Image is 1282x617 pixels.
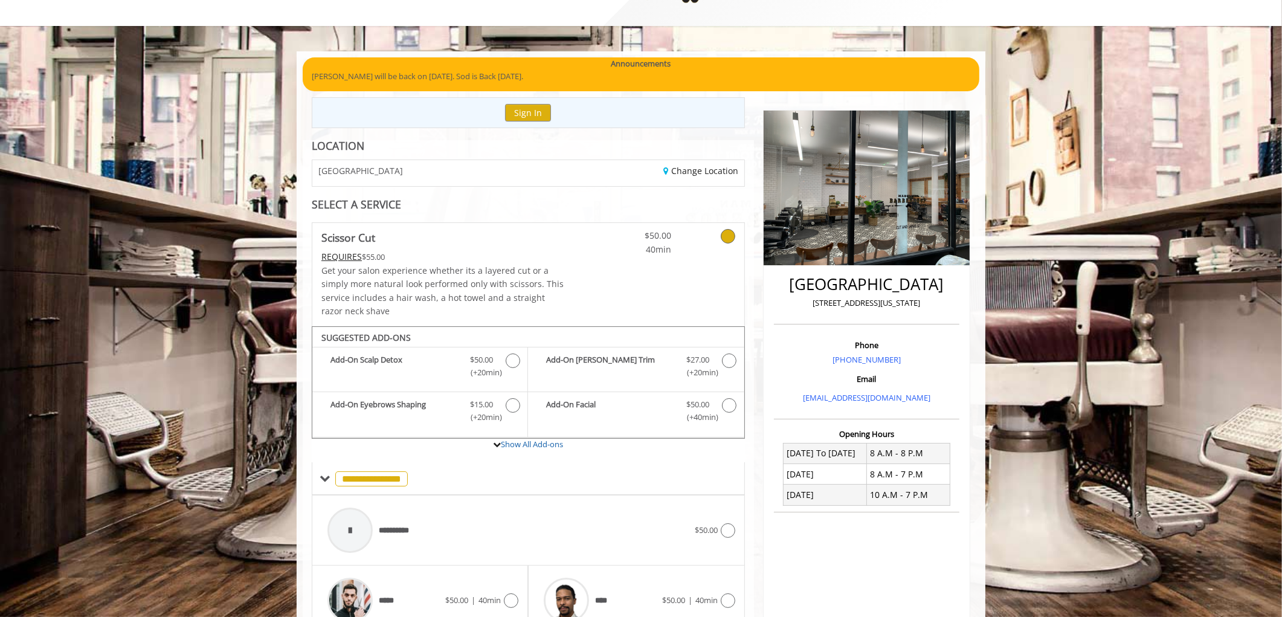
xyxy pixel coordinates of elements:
span: $50.00 [687,398,710,411]
label: Add-On Beard Trim [534,354,738,382]
td: [DATE] [784,464,867,485]
b: Add-On Facial [546,398,674,424]
p: [PERSON_NAME] will be back on [DATE]. Sod is Back [DATE]. [312,70,970,83]
span: $50.00 [600,229,671,242]
a: [EMAIL_ADDRESS][DOMAIN_NAME] [803,392,930,403]
b: Add-On [PERSON_NAME] Trim [546,354,674,379]
td: [DATE] [784,485,867,505]
b: Scissor Cut [321,229,375,246]
span: $50.00 [470,354,493,366]
label: Add-On Facial [534,398,738,427]
span: $15.00 [470,398,493,411]
span: (+20min ) [680,366,716,379]
b: LOCATION [312,138,364,153]
span: 40min [478,595,501,606]
td: [DATE] To [DATE] [784,443,867,464]
td: 10 A.M - 7 P.M [866,485,950,505]
p: Get your salon experience whether its a layered cut or a simply more natural look performed only ... [321,264,564,318]
h3: Opening Hours [774,430,959,438]
div: Scissor Cut Add-onS [312,326,745,439]
span: | [471,595,475,606]
b: Announcements [611,57,671,70]
span: [GEOGRAPHIC_DATA] [318,166,403,175]
button: Sign In [505,104,551,121]
h3: Email [777,375,956,383]
h3: Phone [777,341,956,349]
span: 40min [695,595,718,606]
span: 40min [600,243,671,256]
td: 8 A.M - 8 P.M [866,443,950,464]
a: Change Location [663,165,738,176]
span: (+20min ) [464,411,500,424]
div: SELECT A SERVICE [312,199,745,210]
b: Add-On Scalp Detox [330,354,458,379]
div: $55.00 [321,250,564,263]
label: Add-On Eyebrows Shaping [318,398,521,427]
span: | [688,595,692,606]
span: This service needs some Advance to be paid before we block your appointment [321,251,362,262]
span: (+40min ) [680,411,716,424]
span: $27.00 [687,354,710,366]
span: (+20min ) [464,366,500,379]
p: [STREET_ADDRESS][US_STATE] [777,297,956,309]
a: [PHONE_NUMBER] [833,354,901,365]
a: Show All Add-ons [501,439,563,450]
td: 8 A.M - 7 P.M [866,464,950,485]
span: $50.00 [445,595,468,606]
span: $50.00 [695,525,718,535]
span: $50.00 [662,595,685,606]
b: Add-On Eyebrows Shaping [330,398,458,424]
b: SUGGESTED ADD-ONS [321,332,411,343]
h2: [GEOGRAPHIC_DATA] [777,276,956,293]
label: Add-On Scalp Detox [318,354,521,382]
